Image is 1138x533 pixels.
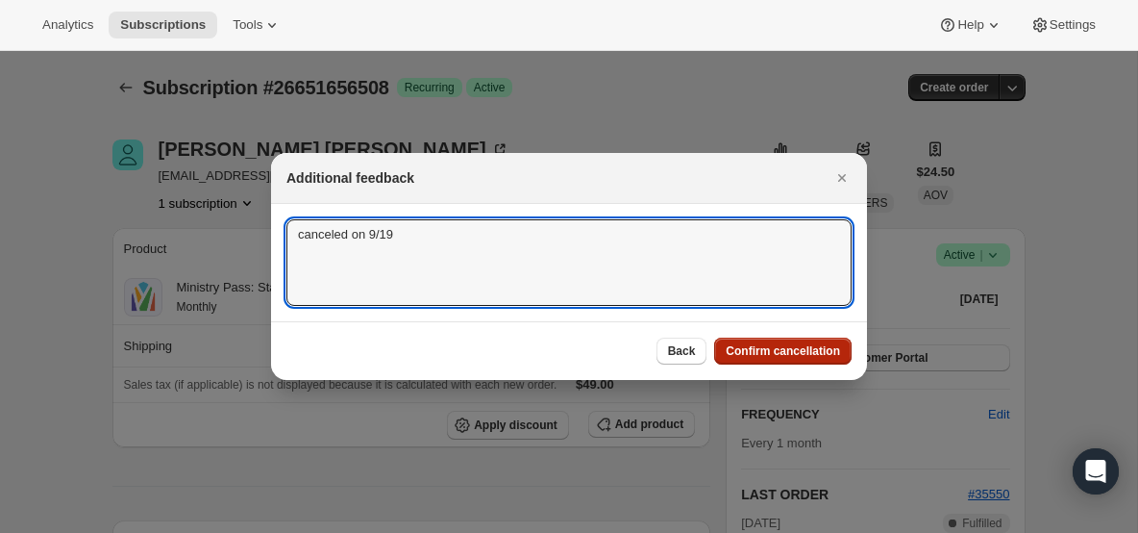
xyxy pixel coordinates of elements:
button: Analytics [31,12,105,38]
span: Tools [233,17,262,33]
div: Open Intercom Messenger [1073,448,1119,495]
button: Back [656,338,707,365]
span: Subscriptions [120,17,206,33]
span: Confirm cancellation [726,343,840,359]
span: Help [957,17,983,33]
span: Back [668,343,696,359]
button: Subscriptions [109,12,217,38]
button: Settings [1019,12,1107,38]
button: Confirm cancellation [714,338,852,365]
h2: Additional feedback [286,168,414,188]
button: Help [927,12,1014,38]
button: Close [829,165,855,191]
textarea: canceled on 9/19 [286,219,852,306]
span: Settings [1050,17,1096,33]
span: Analytics [42,17,93,33]
button: Tools [221,12,293,38]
